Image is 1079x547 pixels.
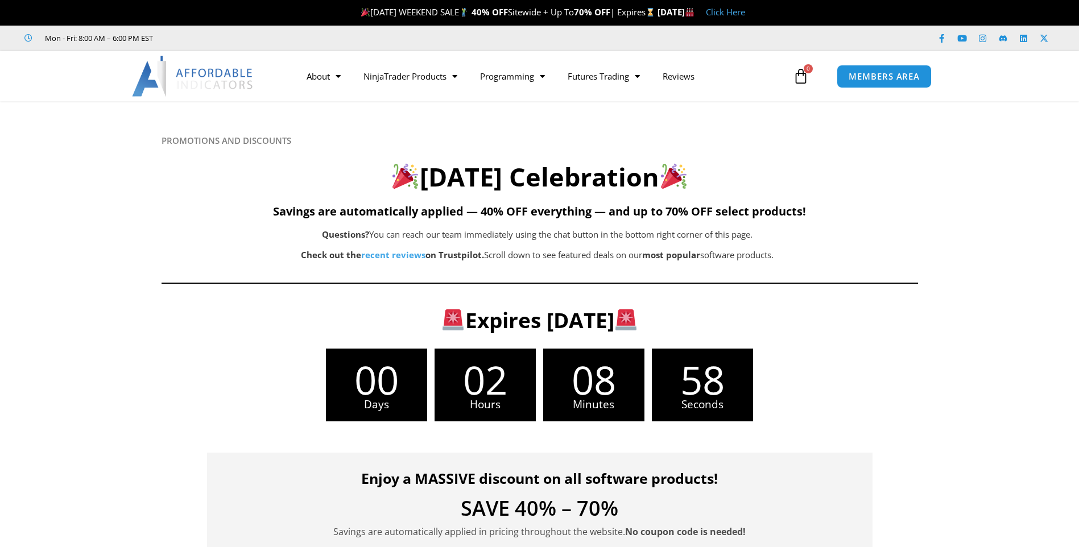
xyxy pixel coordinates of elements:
span: 58 [652,360,753,399]
nav: Menu [295,63,790,89]
img: 🚨 [443,309,464,330]
img: 🎉 [392,163,418,189]
img: 🏌️‍♂️ [460,8,468,16]
span: Days [326,399,427,410]
p: You can reach our team immediately using the chat button in the bottom right corner of this page. [218,227,857,243]
strong: 40% OFF [472,6,508,18]
a: MEMBERS AREA [837,65,932,88]
span: MEMBERS AREA [849,72,920,81]
img: 🏭 [685,8,694,16]
strong: Check out the on Trustpilot. [301,249,484,260]
strong: [DATE] [658,6,694,18]
span: 08 [543,360,644,399]
iframe: Customer reviews powered by Trustpilot [169,32,340,44]
span: Hours [435,399,536,410]
span: 00 [326,360,427,399]
a: Reviews [651,63,706,89]
a: About [295,63,352,89]
strong: No coupon code is needed! [625,525,746,538]
h5: Savings are automatically applied — 40% OFF everything — and up to 70% OFF select products! [162,205,918,218]
img: LogoAI | Affordable Indicators – NinjaTrader [132,56,254,97]
span: 0 [804,64,813,73]
b: Questions? [322,229,369,240]
a: Programming [469,63,556,89]
img: 🎉 [361,8,370,16]
span: Mon - Fri: 8:00 AM – 6:00 PM EST [42,31,153,45]
a: 0 [776,60,826,93]
h6: PROMOTIONS AND DISCOUNTS [162,135,918,146]
h2: [DATE] Celebration [162,160,918,194]
h4: SAVE 40% – 70% [224,498,855,519]
a: Futures Trading [556,63,651,89]
a: NinjaTrader Products [352,63,469,89]
a: Click Here [706,6,745,18]
h4: Enjoy a MASSIVE discount on all software products! [224,470,855,487]
span: 02 [435,360,536,399]
span: Seconds [652,399,753,410]
span: [DATE] WEEKEND SALE Sitewide + Up To | Expires [358,6,657,18]
b: most popular [642,249,700,260]
p: Scroll down to see featured deals on our software products. [218,247,857,263]
img: ⌛ [646,8,655,16]
p: Savings are automatically applied in pricing throughout the website. [224,524,855,540]
a: recent reviews [361,249,425,260]
span: Minutes [543,399,644,410]
h3: Expires [DATE] [221,306,858,334]
img: 🚨 [615,309,636,330]
img: 🎉 [661,163,687,189]
strong: 70% OFF [574,6,610,18]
